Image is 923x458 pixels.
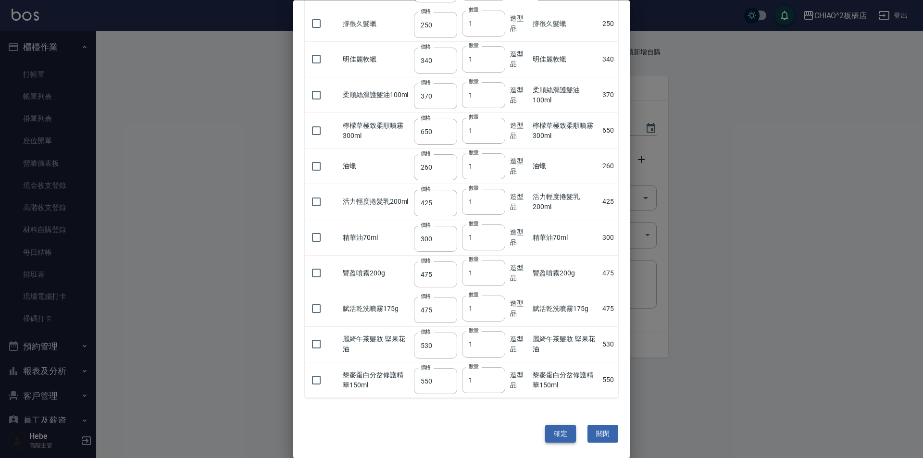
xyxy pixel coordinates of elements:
[600,149,618,184] td: 260
[508,6,531,42] td: 造型品
[340,291,412,327] td: 賦活乾洗噴霧175g
[469,149,479,156] label: 數量
[421,150,431,158] label: 價格
[340,256,412,291] td: 豐盈噴霧200g
[508,220,531,256] td: 造型品
[600,291,618,327] td: 475
[530,6,600,42] td: 撐很久髮蠟
[600,256,618,291] td: 475
[340,6,412,42] td: 撐很久髮蠟
[600,362,618,398] td: 550
[530,256,600,291] td: 豐盈噴霧200g
[508,327,531,362] td: 造型品
[508,362,531,398] td: 造型品
[530,149,600,184] td: 油蠟
[469,256,479,263] label: 數量
[469,78,479,85] label: 數量
[508,42,531,77] td: 造型品
[340,327,412,362] td: 麗綺午茶髮妝-堅果花油
[530,327,600,362] td: 麗綺午茶髮妝-堅果花油
[508,149,531,184] td: 造型品
[508,256,531,291] td: 造型品
[469,363,479,370] label: 數量
[421,328,431,335] label: 價格
[530,291,600,327] td: 賦活乾洗噴霧175g
[421,222,431,229] label: 價格
[340,42,412,77] td: 明佳麗軟蠟
[469,292,479,299] label: 數量
[530,113,600,149] td: 檸檬草極致柔順噴霧300ml
[340,113,412,149] td: 檸檬草極致柔順噴霧300ml
[421,79,431,87] label: 價格
[600,113,618,149] td: 650
[508,77,531,113] td: 造型品
[600,6,618,42] td: 250
[469,113,479,121] label: 數量
[600,77,618,113] td: 370
[340,149,412,184] td: 油蠟
[469,7,479,14] label: 數量
[340,220,412,256] td: 精華油70ml
[530,77,600,113] td: 柔順絲滑護髮油100ml
[421,8,431,15] label: 價格
[421,293,431,300] label: 價格
[600,327,618,362] td: 530
[530,42,600,77] td: 明佳麗軟蠟
[587,425,618,443] button: 關閉
[340,77,412,113] td: 柔順絲滑護髮油100ml
[600,42,618,77] td: 340
[421,115,431,122] label: 價格
[469,221,479,228] label: 數量
[469,185,479,192] label: 數量
[530,362,600,398] td: 黎麥蛋白分岔修護精華150ml
[340,184,412,220] td: 活力輕度捲髮乳200ml
[421,364,431,371] label: 價格
[421,186,431,193] label: 價格
[469,42,479,50] label: 數量
[508,184,531,220] td: 造型品
[469,327,479,334] label: 數量
[421,257,431,264] label: 價格
[545,425,576,443] button: 確定
[508,291,531,327] td: 造型品
[421,43,431,50] label: 價格
[600,220,618,256] td: 300
[340,362,412,398] td: 黎麥蛋白分岔修護精華150ml
[530,220,600,256] td: 精華油70ml
[600,184,618,220] td: 425
[508,113,531,149] td: 造型品
[530,184,600,220] td: 活力輕度捲髮乳200ml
